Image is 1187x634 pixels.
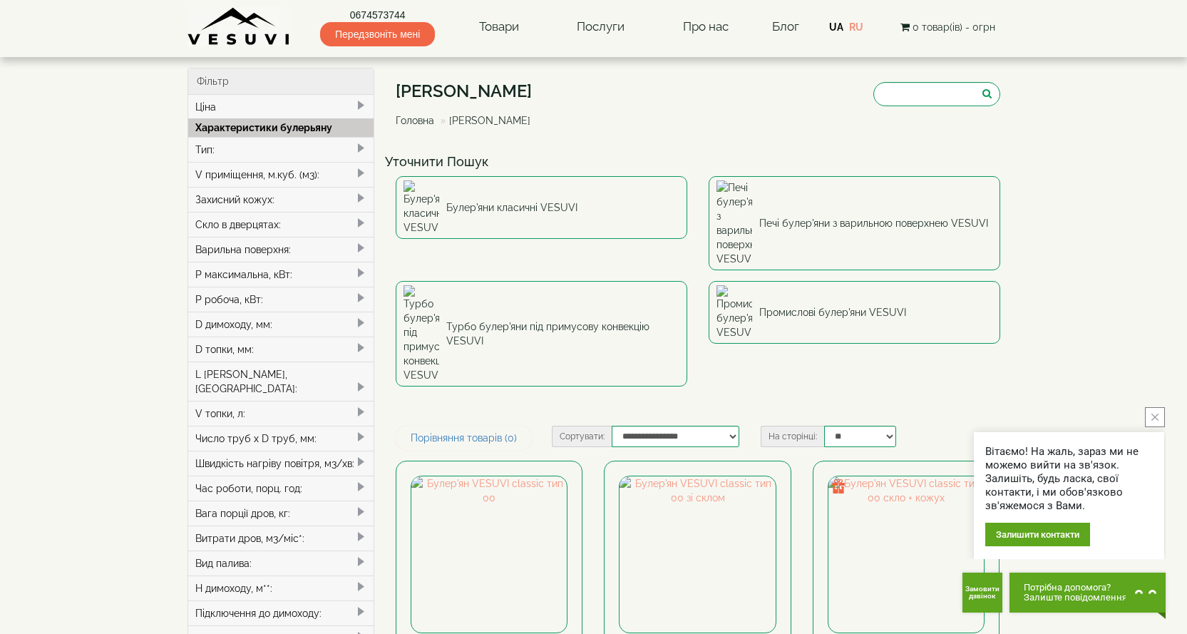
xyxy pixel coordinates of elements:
div: Витрати дров, м3/міс*: [188,526,374,551]
img: Булер'яни класичні VESUVI [404,180,439,235]
button: close button [1145,407,1165,427]
img: gift [831,479,846,494]
div: D топки, мм: [188,337,374,362]
div: H димоходу, м**: [188,576,374,600]
a: Турбо булер'яни під примусову конвекцію VESUVI Турбо булер'яни під примусову конвекцію VESUVI [396,281,687,387]
h4: Уточнити Пошук [385,155,1011,169]
a: RU [849,21,863,33]
a: Промислові булер'яни VESUVI Промислові булер'яни VESUVI [709,281,1000,344]
div: Залишити контакти [985,523,1090,546]
img: Промислові булер'яни VESUVI [716,285,752,339]
a: 0674573744 [320,8,435,22]
img: Завод VESUVI [187,7,291,46]
a: Про нас [669,11,743,44]
div: Швидкість нагріву повітря, м3/хв: [188,451,374,476]
img: Печі булер'яни з варильною поверхнею VESUVI [716,180,752,266]
span: Замовити дзвінок [965,586,1000,600]
div: V приміщення, м.куб. (м3): [188,162,374,187]
div: L [PERSON_NAME], [GEOGRAPHIC_DATA]: [188,362,374,401]
div: Час роботи, порц. год: [188,476,374,501]
span: 0 товар(ів) - 0грн [913,21,995,33]
label: Сортувати: [552,426,612,447]
div: Варильна поверхня: [188,237,374,262]
div: Ціна [188,95,374,119]
a: Порівняння товарів (0) [396,426,532,450]
div: Тип: [188,137,374,162]
span: Передзвоніть мені [320,22,435,46]
div: Вітаємо! На жаль, зараз ми не можемо вийти на зв'язок. Залишіть, будь ласка, свої контакти, і ми ... [985,445,1153,513]
div: Вид палива: [188,551,374,576]
button: Get Call button [962,573,1002,613]
li: [PERSON_NAME] [437,113,530,128]
img: Булер'ян VESUVI classic тип 00 [411,476,567,632]
span: Залиште повідомлення [1024,593,1127,603]
a: Послуги [562,11,639,44]
label: На сторінці: [761,426,824,447]
div: D димоходу, мм: [188,312,374,337]
button: Chat button [1009,573,1166,613]
a: UA [829,21,843,33]
span: Потрібна допомога? [1024,583,1127,593]
img: Булер'ян VESUVI classic тип 00 скло + кожух [828,476,984,632]
a: Головна [396,115,434,126]
div: P максимальна, кВт: [188,262,374,287]
div: V топки, л: [188,401,374,426]
div: Фільтр [188,68,374,95]
div: Число труб x D труб, мм: [188,426,374,451]
button: 0 товар(ів) - 0грн [896,19,1000,35]
div: Вага порції дров, кг: [188,501,374,526]
a: Блог [772,19,799,34]
a: Печі булер'яни з варильною поверхнею VESUVI Печі булер'яни з варильною поверхнею VESUVI [709,176,1000,270]
img: Турбо булер'яни під примусову конвекцію VESUVI [404,285,439,382]
div: Підключення до димоходу: [188,600,374,625]
a: Товари [465,11,533,44]
div: Скло в дверцятах: [188,212,374,237]
img: Булер'ян VESUVI classic тип 00 зі склом [620,476,775,632]
h1: [PERSON_NAME] [396,82,541,101]
div: Захисний кожух: [188,187,374,212]
a: Булер'яни класичні VESUVI Булер'яни класичні VESUVI [396,176,687,239]
div: Характеристики булерьяну [188,118,374,137]
div: P робоча, кВт: [188,287,374,312]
